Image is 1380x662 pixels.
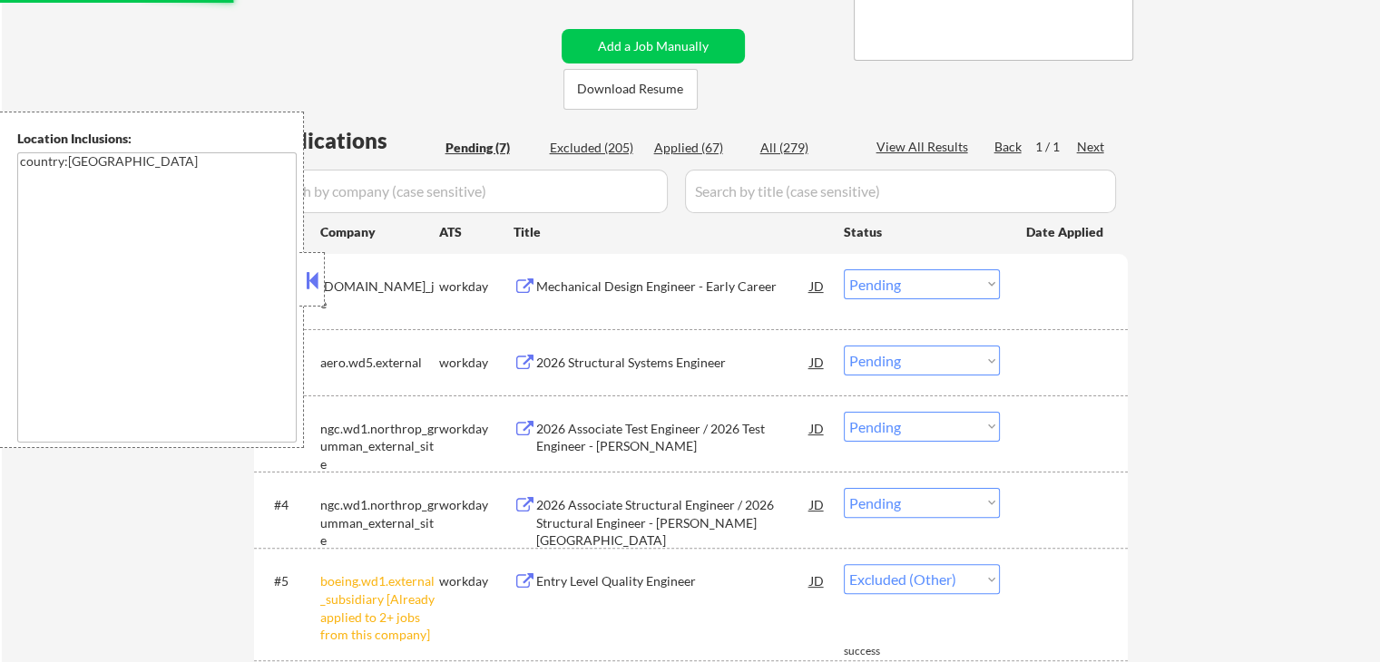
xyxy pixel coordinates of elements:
[808,269,827,302] div: JD
[808,346,827,378] div: JD
[994,138,1023,156] div: Back
[536,277,810,296] div: Mechanical Design Engineer - Early Career
[1077,138,1106,156] div: Next
[808,488,827,521] div: JD
[439,420,514,438] div: workday
[259,130,439,151] div: Applications
[439,354,514,372] div: workday
[259,170,668,213] input: Search by company (case sensitive)
[563,69,698,110] button: Download Resume
[808,412,827,444] div: JD
[320,572,439,643] div: boeing.wd1.external_subsidiary [Already applied to 2+ jobs from this company]
[536,354,810,372] div: 2026 Structural Systems Engineer
[439,496,514,514] div: workday
[550,139,641,157] div: Excluded (205)
[844,215,1000,248] div: Status
[17,130,297,148] div: Location Inclusions:
[439,572,514,590] div: workday
[685,170,1116,213] input: Search by title (case sensitive)
[760,139,851,157] div: All (279)
[320,354,439,372] div: aero.wd5.external
[514,223,827,241] div: Title
[536,572,810,590] div: Entry Level Quality Engineer
[320,496,439,550] div: ngc.wd1.northrop_grumman_external_site
[562,29,745,63] button: Add a Job Manually
[320,420,439,473] div: ngc.wd1.northrop_grumman_external_site
[445,139,536,157] div: Pending (7)
[1035,138,1077,156] div: 1 / 1
[876,138,974,156] div: View All Results
[654,139,745,157] div: Applied (67)
[274,572,306,590] div: #5
[274,496,306,514] div: #4
[439,277,514,296] div: workday
[1026,223,1106,241] div: Date Applied
[320,277,439,313] div: [DOMAIN_NAME]_je
[536,420,810,455] div: 2026 Associate Test Engineer / 2026 Test Engineer - [PERSON_NAME]
[844,644,916,659] div: success
[808,564,827,597] div: JD
[439,223,514,241] div: ATS
[536,496,810,550] div: 2026 Associate Structural Engineer / 2026 Structural Engineer - [PERSON_NAME][GEOGRAPHIC_DATA]
[320,223,439,241] div: Company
